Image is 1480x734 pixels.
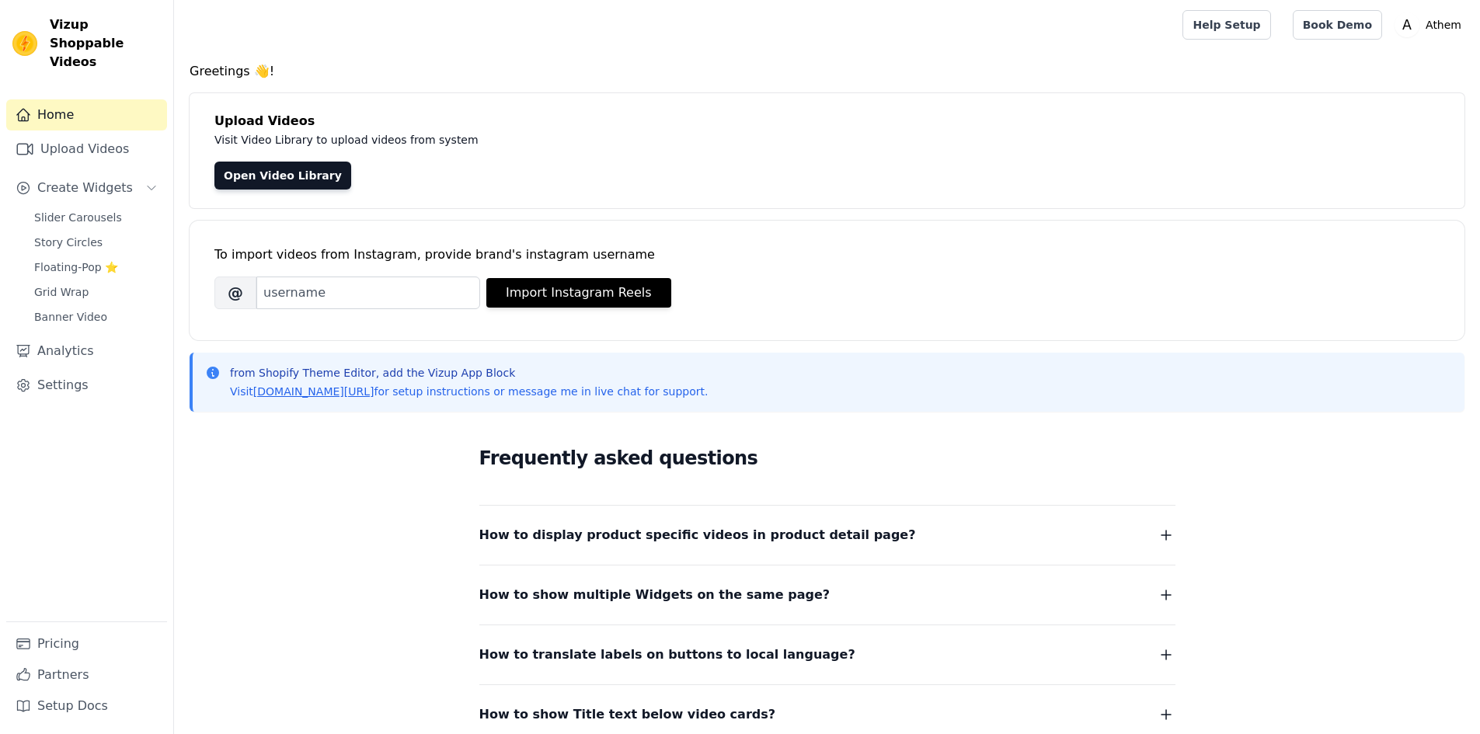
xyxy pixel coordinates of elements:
button: How to translate labels on buttons to local language? [479,644,1175,666]
img: Vizup [12,31,37,56]
a: Partners [6,659,167,691]
button: Create Widgets [6,172,167,204]
button: How to show multiple Widgets on the same page? [479,584,1175,606]
button: How to display product specific videos in product detail page? [479,524,1175,546]
a: Home [6,99,167,130]
text: A [1402,17,1412,33]
span: How to display product specific videos in product detail page? [479,524,916,546]
button: A Athem [1395,11,1468,39]
h4: Upload Videos [214,112,1440,130]
span: How to show Title text below video cards? [479,704,776,725]
span: Vizup Shoppable Videos [50,16,161,71]
div: To import videos from Instagram, provide brand's instagram username [214,245,1440,264]
span: How to show multiple Widgets on the same page? [479,584,831,606]
a: Story Circles [25,231,167,253]
a: Floating-Pop ⭐ [25,256,167,278]
a: [DOMAIN_NAME][URL] [253,385,374,398]
p: Athem [1419,11,1468,39]
button: Import Instagram Reels [486,278,671,308]
a: Upload Videos [6,134,167,165]
a: Analytics [6,336,167,367]
a: Slider Carousels [25,207,167,228]
span: @ [214,277,256,309]
a: Grid Wrap [25,281,167,303]
span: How to translate labels on buttons to local language? [479,644,855,666]
a: Open Video Library [214,162,351,190]
p: from Shopify Theme Editor, add the Vizup App Block [230,365,708,381]
p: Visit Video Library to upload videos from system [214,130,911,149]
span: Slider Carousels [34,210,122,225]
span: Story Circles [34,235,103,250]
input: username [256,277,480,309]
span: Floating-Pop ⭐ [34,259,118,275]
h4: Greetings 👋! [190,62,1464,81]
a: Help Setup [1182,10,1270,40]
p: Visit for setup instructions or message me in live chat for support. [230,384,708,399]
a: Banner Video [25,306,167,328]
span: Banner Video [34,309,107,325]
button: How to show Title text below video cards? [479,704,1175,725]
span: Create Widgets [37,179,133,197]
a: Settings [6,370,167,401]
a: Book Demo [1293,10,1382,40]
span: Grid Wrap [34,284,89,300]
a: Setup Docs [6,691,167,722]
h2: Frequently asked questions [479,443,1175,474]
a: Pricing [6,628,167,659]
